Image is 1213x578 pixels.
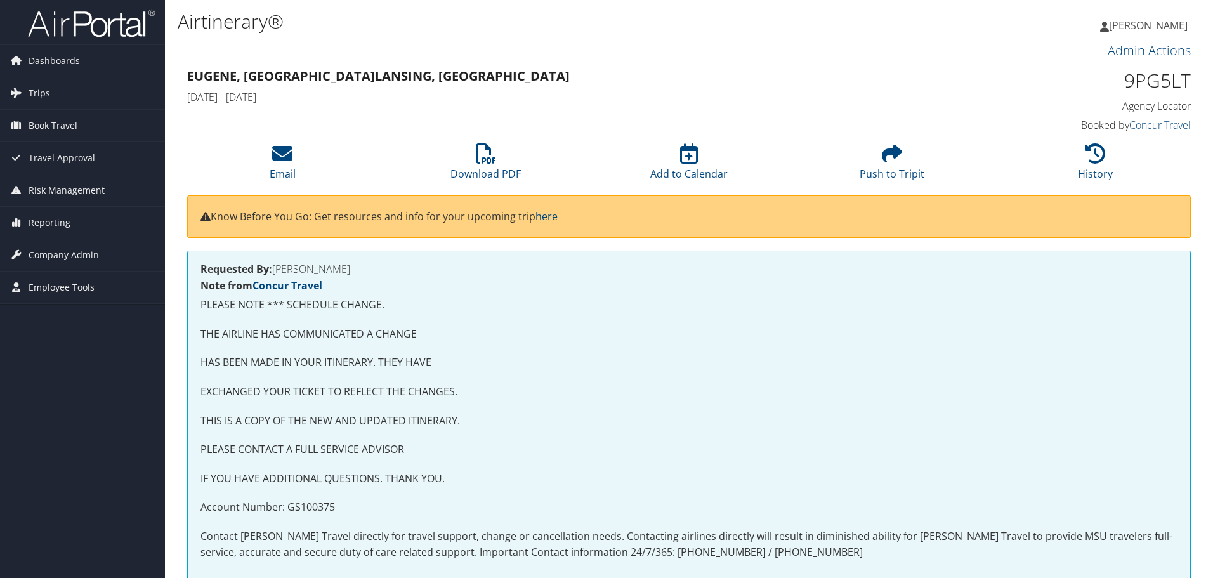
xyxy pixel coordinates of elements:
p: Account Number: GS100375 [200,499,1177,516]
a: Admin Actions [1108,42,1191,59]
strong: Eugene, [GEOGRAPHIC_DATA] Lansing, [GEOGRAPHIC_DATA] [187,67,570,84]
img: airportal-logo.png [28,8,155,38]
span: Trips [29,77,50,109]
p: HAS BEEN MADE IN YOUR ITINERARY. THEY HAVE [200,355,1177,371]
a: Add to Calendar [650,150,728,181]
span: Company Admin [29,239,99,271]
p: Contact [PERSON_NAME] Travel directly for travel support, change or cancellation needs. Contactin... [200,529,1177,561]
a: Concur Travel [1129,118,1191,132]
span: Travel Approval [29,142,95,174]
h1: 9PG5LT [954,67,1191,94]
a: History [1078,150,1113,181]
a: [PERSON_NAME] [1100,6,1200,44]
p: THIS IS A COPY OF THE NEW AND UPDATED ITINERARY. [200,413,1177,430]
p: Know Before You Go: Get resources and info for your upcoming trip [200,209,1177,225]
strong: Note from [200,279,322,292]
span: Employee Tools [29,272,95,303]
p: THE AIRLINE HAS COMMUNICATED A CHANGE [200,326,1177,343]
p: EXCHANGED YOUR TICKET TO REFLECT THE CHANGES. [200,384,1177,400]
p: IF YOU HAVE ADDITIONAL QUESTIONS. THANK YOU. [200,471,1177,487]
p: PLEASE NOTE *** SCHEDULE CHANGE. [200,297,1177,313]
a: Download PDF [450,150,521,181]
h1: Airtinerary® [178,8,860,35]
a: Concur Travel [252,279,322,292]
a: Push to Tripit [860,150,924,181]
p: PLEASE CONTACT A FULL SERVICE ADVISOR [200,442,1177,458]
h4: Agency Locator [954,99,1191,113]
h4: Booked by [954,118,1191,132]
span: Book Travel [29,110,77,141]
a: here [535,209,558,223]
span: Risk Management [29,174,105,206]
strong: Requested By: [200,262,272,276]
span: Dashboards [29,45,80,77]
h4: [PERSON_NAME] [200,264,1177,274]
span: Reporting [29,207,70,239]
h4: [DATE] - [DATE] [187,90,935,104]
span: [PERSON_NAME] [1109,18,1188,32]
a: Email [270,150,296,181]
